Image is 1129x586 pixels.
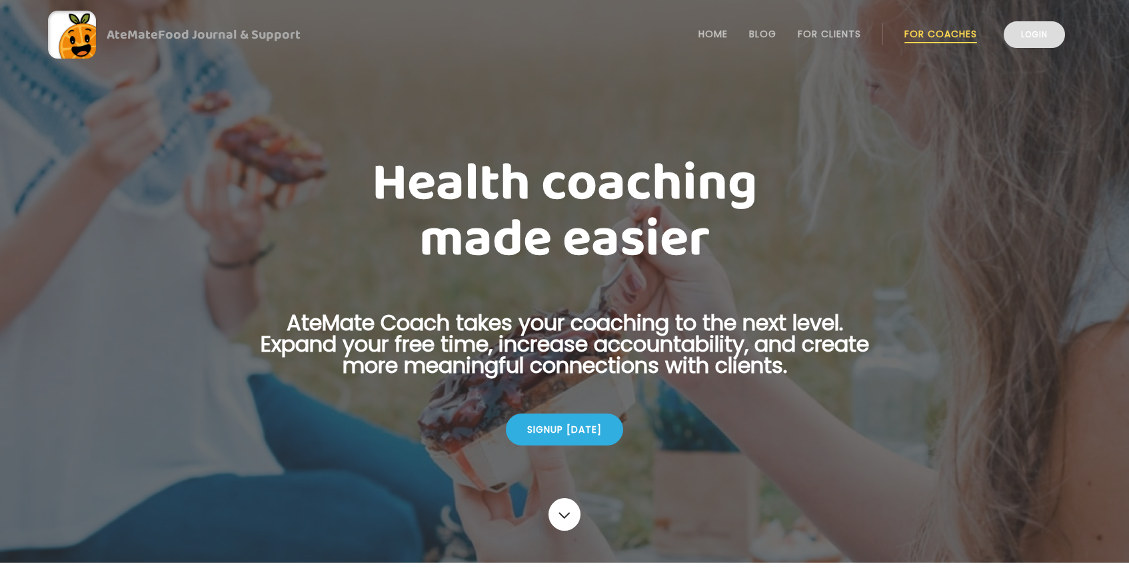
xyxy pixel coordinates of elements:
[798,29,861,39] a: For Clients
[1004,21,1065,48] a: Login
[239,312,890,392] p: AteMate Coach takes your coaching to the next level. Expand your free time, increase accountabili...
[698,29,728,39] a: Home
[506,414,623,445] div: Signup [DATE]
[48,11,1081,59] a: AteMateFood Journal & Support
[904,29,977,39] a: For Coaches
[96,24,301,45] div: AteMate
[749,29,776,39] a: Blog
[158,24,301,45] span: Food Journal & Support
[239,156,890,268] h1: Health coaching made easier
